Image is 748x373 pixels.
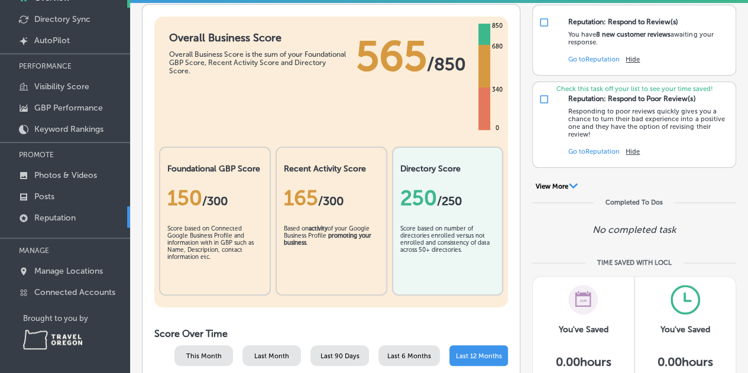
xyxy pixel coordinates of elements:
span: Last 12 Months [456,352,502,360]
a: Go toReputation [568,148,620,155]
span: Last 6 Months [387,352,431,360]
div: Reputation: Respond to Review(s) [568,18,678,26]
span: This Month [186,352,222,360]
div: Score based on number of directories enrolled versus not enrolled and consistency of data across ... [400,225,496,284]
div: 850 [490,21,505,31]
div: Reputation: Respond to Poor Review(s) [568,95,695,103]
span: Last Month [254,352,289,360]
div: TIME SAVED WITH LOCL [597,259,672,267]
div: Score based on Connected Google Business Profile and information with in GBP such as Name, Descri... [167,225,263,284]
div: 150 [167,186,263,210]
div: 340 [490,85,505,95]
p: Visibility Score [34,82,89,92]
a: Go toReputation [568,56,620,63]
button: Hide [626,148,640,155]
p: Posts [34,192,54,202]
strong: 8 new customer reviews [596,31,671,38]
h5: 0.00 hours [555,355,611,369]
span: /300 [318,194,344,208]
p: Responding to poor reviews quickly gives you a chance to turn their bad experience into a positiv... [568,108,730,138]
h5: 0.00 hours [658,355,713,369]
p: Photos & Videos [34,170,97,180]
span: Last 90 Days [320,352,360,360]
p: AutoPilot [34,35,70,46]
p: Directory Sync [34,14,90,24]
button: View More [532,182,581,193]
button: Hide [626,56,640,63]
span: /250 [437,194,462,208]
h2: Recent Activity Score [284,164,379,174]
h2: Directory Score [400,164,496,174]
h3: You've Saved [660,325,710,335]
h2: Foundational GBP Score [167,164,263,174]
p: GBP Performance [34,103,103,113]
div: 0 [493,124,501,133]
h2: Score Over Time [154,328,508,339]
p: Keyword Rankings [34,124,103,134]
div: Based on of your Google Business Profile . [284,225,379,284]
div: Overall Business Score is the sum of your Foundational GBP Score, Recent Activity Score and Direc... [169,50,347,75]
div: 165 [284,186,379,210]
span: / 850 [427,54,466,75]
b: promoting your business [284,232,371,246]
div: Completed To Dos [605,199,663,206]
p: Reputation [34,213,76,223]
span: 565 [356,31,427,81]
p: No completed task [592,224,676,235]
b: activity [309,225,328,232]
p: You have awaiting your response. [568,31,730,46]
div: 680 [490,42,505,51]
p: Manage Locations [34,266,103,276]
p: Connected Accounts [34,287,115,297]
span: / 300 [202,194,228,208]
p: Check this task off your list to see your time saved! [533,85,736,93]
h3: You've Saved [558,325,608,335]
h1: Overall Business Score [169,31,347,44]
div: 250 [400,186,496,210]
p: Brought to you by [23,314,130,323]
